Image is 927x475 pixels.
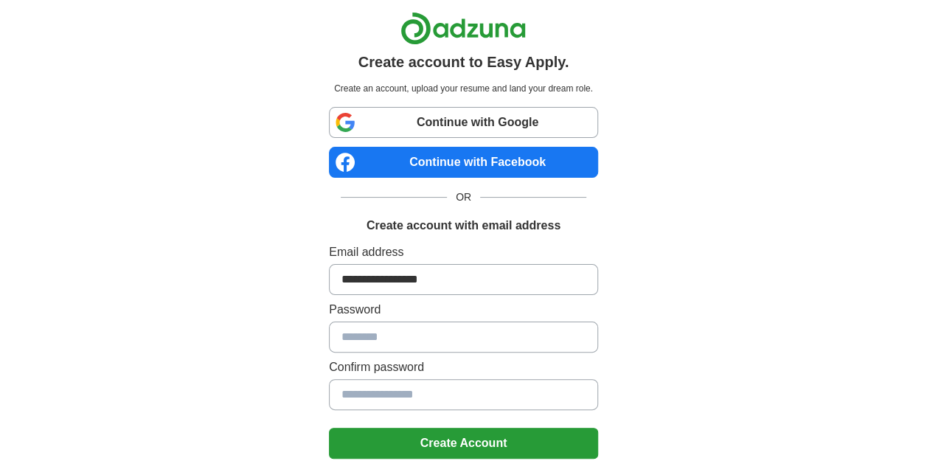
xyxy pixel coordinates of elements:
[329,301,598,319] label: Password
[358,51,569,73] h1: Create account to Easy Apply.
[329,428,598,459] button: Create Account
[329,358,598,376] label: Confirm password
[367,217,560,235] h1: Create account with email address
[329,147,598,178] a: Continue with Facebook
[329,107,598,138] a: Continue with Google
[329,243,598,261] label: Email address
[447,190,480,205] span: OR
[400,12,526,45] img: Adzuna logo
[332,82,595,95] p: Create an account, upload your resume and land your dream role.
